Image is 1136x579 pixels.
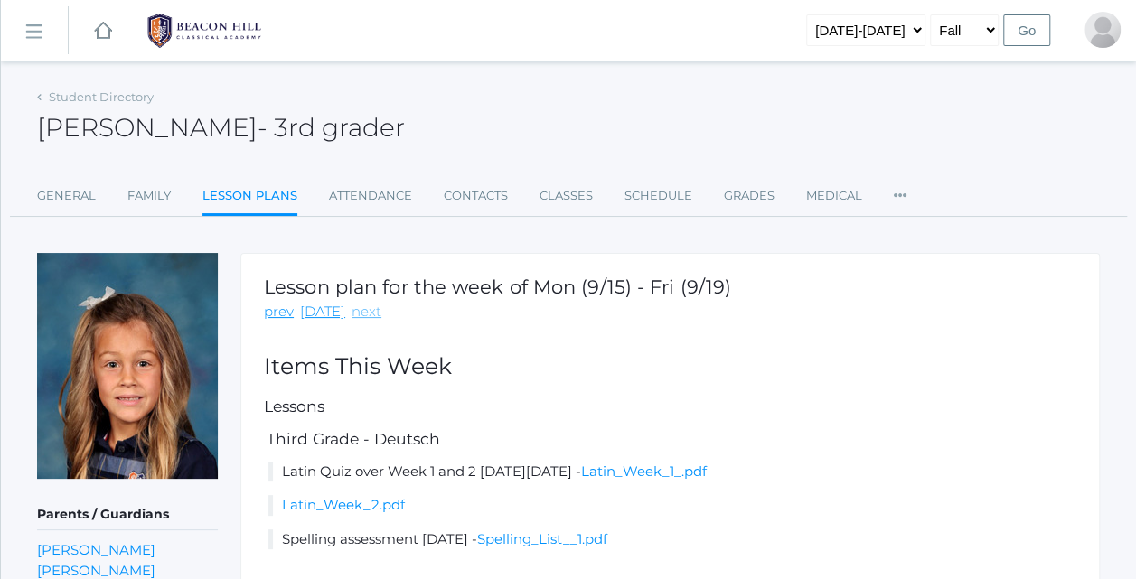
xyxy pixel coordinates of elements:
a: Family [127,178,171,214]
a: Spelling_List__1.pdf [477,530,607,547]
img: BHCALogos-05-308ed15e86a5a0abce9b8dd61676a3503ac9727e845dece92d48e8588c001991.png [136,8,272,53]
h2: Items This Week [264,354,1076,379]
h5: Parents / Guardians [37,500,218,530]
a: Attendance [329,178,412,214]
h1: Lesson plan for the week of Mon (9/15) - Fri (9/19) [264,276,731,297]
div: Ashley Scrudato [1084,12,1121,48]
a: Contacts [444,178,508,214]
a: Classes [540,178,593,214]
a: [DATE] [300,302,345,322]
a: Latin_Week_2.pdf [282,496,405,513]
h2: [PERSON_NAME] [37,114,405,142]
a: Student Directory [49,89,154,104]
h5: Lessons [264,398,1076,416]
li: Spelling assessment [DATE] - [268,529,1076,550]
a: General [37,178,96,214]
h5: Third Grade - Deutsch [264,431,1076,448]
a: Grades [724,178,775,214]
span: - 3rd grader [258,112,405,143]
a: Lesson Plans [202,178,297,217]
a: Medical [806,178,862,214]
a: Schedule [624,178,692,214]
img: Isabella Scrudato [37,253,218,479]
li: Latin Quiz over Week 1 and 2 [DATE][DATE] - [268,462,1076,482]
a: [PERSON_NAME] [37,539,155,560]
a: prev [264,302,294,322]
a: next [352,302,381,322]
a: Latin_Week_1_.pdf [581,462,707,480]
input: Go [1003,14,1050,46]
